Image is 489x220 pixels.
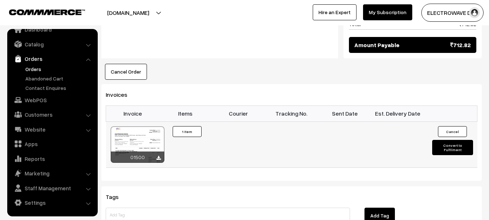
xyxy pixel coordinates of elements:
img: user [469,7,480,18]
a: Contact Enquires [24,84,95,92]
img: COMMMERCE [9,9,85,15]
button: 1 Item [173,126,202,137]
a: COMMMERCE [9,7,72,16]
a: WebPOS [9,94,95,107]
a: Website [9,123,95,136]
button: Cancel [438,126,467,137]
a: Reports [9,152,95,165]
a: My Subscription [363,4,412,20]
span: 712.82 [450,41,471,49]
button: Convert to Fulfilment [432,140,473,155]
button: ELECTROWAVE DE… [421,4,484,22]
th: Items [159,105,212,121]
a: Settings [9,196,95,209]
div: 01500 [111,151,164,163]
a: Staff Management [9,182,95,195]
span: Tags [106,193,127,200]
a: Catalog [9,38,95,51]
span: Amount Payable [354,41,400,49]
a: Apps [9,137,95,150]
a: Orders [9,52,95,65]
th: Invoice [106,105,159,121]
a: Dashboard [9,23,95,36]
th: Sent Date [318,105,371,121]
a: Hire an Expert [313,4,357,20]
a: Orders [24,65,95,73]
button: Cancel Order [105,64,147,80]
th: Est. Delivery Date [371,105,424,121]
th: Tracking No. [265,105,318,121]
span: Invoices [106,91,136,98]
a: Abandoned Cart [24,75,95,82]
a: Customers [9,108,95,121]
th: Courier [212,105,265,121]
button: [DOMAIN_NAME] [82,4,174,22]
a: Marketing [9,167,95,180]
